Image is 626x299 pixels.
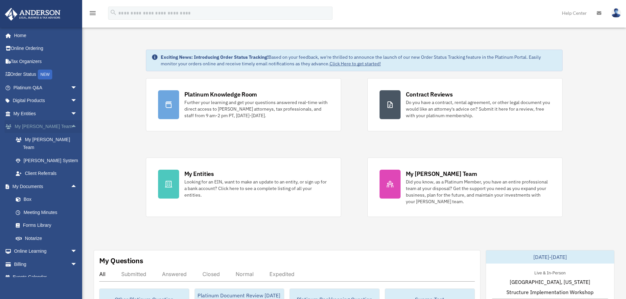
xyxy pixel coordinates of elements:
[611,8,621,18] img: User Pic
[184,170,214,178] div: My Entities
[99,271,105,277] div: All
[236,271,254,277] div: Normal
[184,90,257,98] div: Platinum Knowledge Room
[506,288,593,296] span: Structure Implementation Workshop
[529,269,571,276] div: Live & In-Person
[406,170,477,178] div: My [PERSON_NAME] Team
[406,179,550,205] div: Did you know, as a Platinum Member, you have an entire professional team at your disposal? Get th...
[38,70,52,79] div: NEW
[9,206,87,219] a: Meeting Minutes
[71,245,84,258] span: arrow_drop_down
[269,271,294,277] div: Expedited
[5,42,87,55] a: Online Ordering
[162,271,187,277] div: Answered
[406,90,453,98] div: Contract Reviews
[71,107,84,120] span: arrow_drop_down
[89,9,97,17] i: menu
[71,94,84,108] span: arrow_drop_down
[184,179,329,198] div: Looking for an EIN, want to make an update to an entity, or sign up for a bank account? Click her...
[5,258,87,271] a: Billingarrow_drop_down
[71,258,84,271] span: arrow_drop_down
[367,158,563,217] a: My [PERSON_NAME] Team Did you know, as a Platinum Member, you have an entire professional team at...
[510,278,590,286] span: [GEOGRAPHIC_DATA], [US_STATE]
[5,68,87,81] a: Order StatusNEW
[99,256,143,266] div: My Questions
[9,193,87,206] a: Box
[202,271,220,277] div: Closed
[110,9,117,16] i: search
[367,78,563,131] a: Contract Reviews Do you have a contract, rental agreement, or other legal document you would like...
[71,120,84,134] span: arrow_drop_up
[184,99,329,119] div: Further your learning and get your questions answered real-time with direct access to [PERSON_NAM...
[9,232,87,245] a: Notarize
[5,271,87,284] a: Events Calendar
[146,78,341,131] a: Platinum Knowledge Room Further your learning and get your questions answered real-time with dire...
[161,54,268,60] strong: Exciting News: Introducing Order Status Tracking!
[5,120,87,133] a: My [PERSON_NAME] Teamarrow_drop_up
[5,107,87,120] a: My Entitiesarrow_drop_down
[5,245,87,258] a: Online Learningarrow_drop_down
[71,81,84,95] span: arrow_drop_down
[5,94,87,107] a: Digital Productsarrow_drop_down
[486,250,614,264] div: [DATE]-[DATE]
[146,158,341,217] a: My Entities Looking for an EIN, want to make an update to an entity, or sign up for a bank accoun...
[330,61,381,67] a: Click Here to get started!
[5,29,84,42] a: Home
[9,133,87,154] a: My [PERSON_NAME] Team
[9,154,87,167] a: [PERSON_NAME] System
[406,99,550,119] div: Do you have a contract, rental agreement, or other legal document you would like an attorney's ad...
[5,55,87,68] a: Tax Organizers
[9,219,87,232] a: Forms Library
[9,167,87,180] a: Client Referrals
[71,180,84,193] span: arrow_drop_up
[3,8,62,21] img: Anderson Advisors Platinum Portal
[89,11,97,17] a: menu
[161,54,557,67] div: Based on your feedback, we're thrilled to announce the launch of our new Order Status Tracking fe...
[5,81,87,94] a: Platinum Q&Aarrow_drop_down
[5,180,87,193] a: My Documentsarrow_drop_up
[121,271,146,277] div: Submitted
